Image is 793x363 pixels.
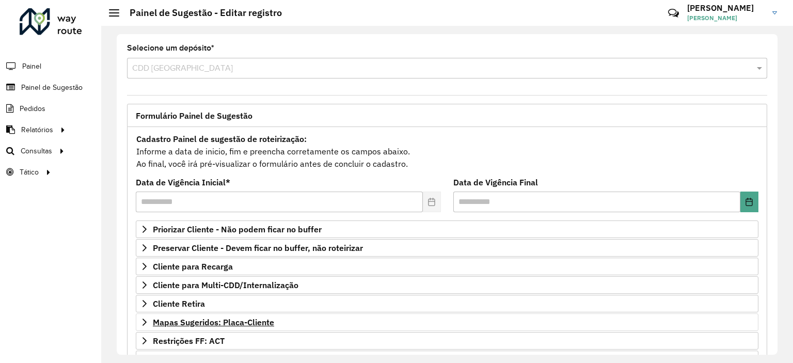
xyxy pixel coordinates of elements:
strong: Cadastro Painel de sugestão de roteirização: [136,134,307,144]
span: Pedidos [20,103,45,114]
span: Tático [20,167,39,178]
span: Cliente para Recarga [153,262,233,271]
a: Restrições FF: ACT [136,332,758,350]
span: Cliente Retira [153,299,205,308]
span: Relatórios [21,124,53,135]
span: Mapas Sugeridos: Placa-Cliente [153,318,274,326]
label: Selecione um depósito [127,42,214,54]
label: Data de Vigência Final [453,176,538,188]
span: Painel [22,61,41,72]
button: Choose Date [740,192,758,212]
span: Preservar Cliente - Devem ficar no buffer, não roteirizar [153,244,363,252]
span: Painel de Sugestão [21,82,83,93]
span: Formulário Painel de Sugestão [136,112,252,120]
span: Consultas [21,146,52,156]
span: [PERSON_NAME] [687,13,765,23]
h2: Painel de Sugestão - Editar registro [119,7,282,19]
span: Priorizar Cliente - Não podem ficar no buffer [153,225,322,233]
span: Restrições FF: ACT [153,337,225,345]
a: Cliente para Recarga [136,258,758,275]
a: Cliente para Multi-CDD/Internalização [136,276,758,294]
span: Cliente para Multi-CDD/Internalização [153,281,298,289]
a: Preservar Cliente - Devem ficar no buffer, não roteirizar [136,239,758,257]
div: Informe a data de inicio, fim e preencha corretamente os campos abaixo. Ao final, você irá pré-vi... [136,132,758,170]
a: Priorizar Cliente - Não podem ficar no buffer [136,220,758,238]
a: Cliente Retira [136,295,758,312]
a: Contato Rápido [662,2,685,24]
h3: [PERSON_NAME] [687,3,765,13]
a: Mapas Sugeridos: Placa-Cliente [136,313,758,331]
label: Data de Vigência Inicial [136,176,230,188]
